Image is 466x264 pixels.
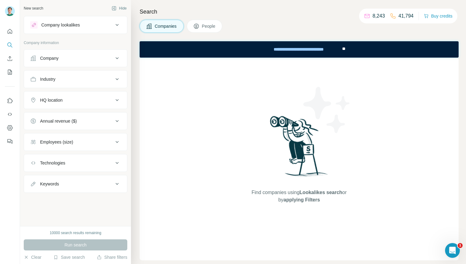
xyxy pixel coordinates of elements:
[24,156,127,170] button: Technologies
[40,76,55,82] div: Industry
[5,122,15,133] button: Dashboard
[373,12,385,20] p: 8,243
[399,12,414,20] p: 41,794
[24,135,127,149] button: Employees (size)
[299,82,355,138] img: Surfe Illustration - Stars
[155,23,177,29] span: Companies
[24,6,43,11] div: New search
[5,67,15,78] button: My lists
[267,114,331,183] img: Surfe Illustration - Woman searching with binoculars
[5,109,15,120] button: Use Surfe API
[24,18,127,32] button: Company lookalikes
[202,23,216,29] span: People
[24,177,127,191] button: Keywords
[5,6,15,16] img: Avatar
[24,40,127,46] p: Company information
[50,230,101,236] div: 10000 search results remaining
[24,254,41,260] button: Clear
[424,12,452,20] button: Buy credits
[5,53,15,64] button: Enrich CSV
[250,189,348,204] span: Find companies using or by
[40,139,73,145] div: Employees (size)
[140,41,459,58] iframe: Banner
[5,26,15,37] button: Quick start
[41,22,80,28] div: Company lookalikes
[24,51,127,66] button: Company
[5,95,15,106] button: Use Surfe on LinkedIn
[40,160,65,166] div: Technologies
[40,118,77,124] div: Annual revenue ($)
[445,243,460,258] iframe: Intercom live chat
[24,93,127,108] button: HQ location
[97,254,127,260] button: Share filters
[24,114,127,128] button: Annual revenue ($)
[40,181,59,187] div: Keywords
[284,197,320,202] span: applying Filters
[300,190,342,195] span: Lookalikes search
[40,55,59,61] div: Company
[53,254,85,260] button: Save search
[40,97,63,103] div: HQ location
[5,136,15,147] button: Feedback
[24,72,127,87] button: Industry
[458,243,463,248] span: 1
[107,4,131,13] button: Hide
[140,7,459,16] h4: Search
[5,39,15,51] button: Search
